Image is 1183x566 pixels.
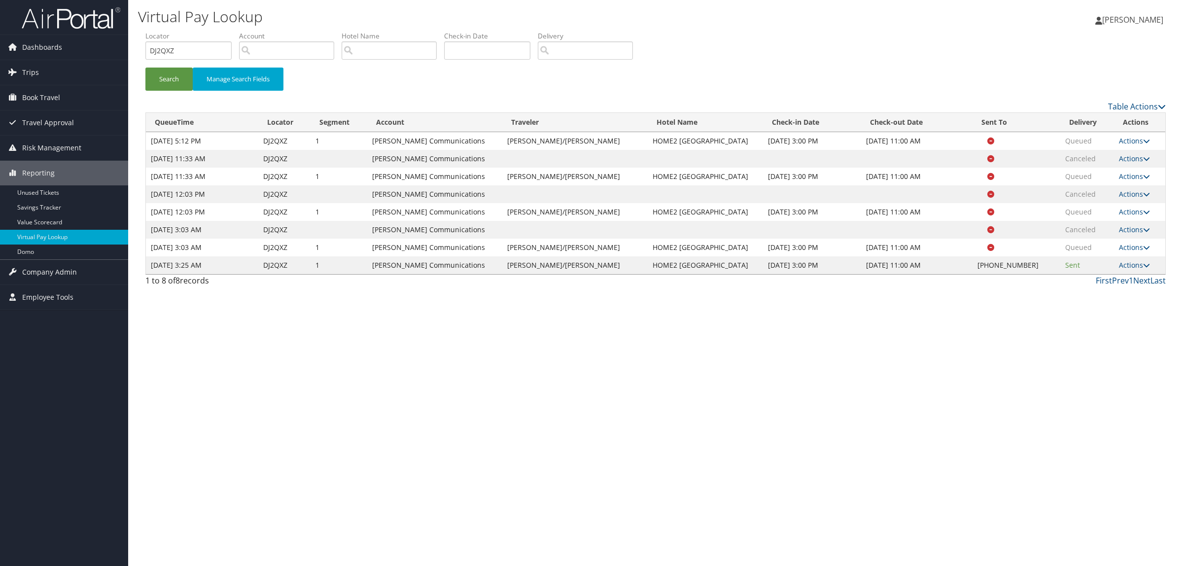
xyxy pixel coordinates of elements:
td: DJ2QXZ [258,150,310,168]
td: [PERSON_NAME] Communications [367,150,503,168]
th: QueueTime: activate to sort column ascending [146,113,258,132]
td: [DATE] 3:00 PM [763,256,861,274]
td: HOME2 [GEOGRAPHIC_DATA] [648,203,763,221]
a: 1 [1129,275,1133,286]
td: [PERSON_NAME] Communications [367,203,503,221]
td: [DATE] 11:00 AM [861,256,973,274]
h1: Virtual Pay Lookup [138,6,828,27]
td: DJ2QXZ [258,221,310,239]
td: HOME2 [GEOGRAPHIC_DATA] [648,168,763,185]
td: [DATE] 11:00 AM [861,132,973,150]
th: Traveler: activate to sort column ascending [502,113,648,132]
span: Risk Management [22,136,81,160]
td: DJ2QXZ [258,168,310,185]
a: Last [1150,275,1166,286]
th: Delivery: activate to sort column ascending [1060,113,1114,132]
span: Queued [1065,172,1092,181]
th: Locator: activate to sort column ascending [258,113,310,132]
th: Account: activate to sort column ascending [367,113,503,132]
label: Check-in Date [444,31,538,41]
span: Book Travel [22,85,60,110]
label: Hotel Name [342,31,444,41]
span: Canceled [1065,225,1096,234]
a: [PERSON_NAME] [1095,5,1173,35]
td: [DATE] 11:00 AM [861,203,973,221]
th: Actions [1114,113,1165,132]
td: [PERSON_NAME]/[PERSON_NAME] [502,132,648,150]
td: [DATE] 11:00 AM [861,239,973,256]
td: 1 [311,239,367,256]
td: [PERSON_NAME] Communications [367,221,503,239]
td: [DATE] 3:00 PM [763,203,861,221]
a: Actions [1119,172,1150,181]
a: Actions [1119,189,1150,199]
a: Actions [1119,207,1150,216]
td: [PERSON_NAME] Communications [367,132,503,150]
a: Actions [1119,154,1150,163]
td: 1 [311,132,367,150]
td: [PERSON_NAME] Communications [367,185,503,203]
a: Next [1133,275,1150,286]
td: [DATE] 11:33 AM [146,168,258,185]
span: Travel Approval [22,110,74,135]
span: Canceled [1065,189,1096,199]
th: Check-in Date: activate to sort column ascending [763,113,861,132]
span: Queued [1065,136,1092,145]
a: First [1096,275,1112,286]
td: [PERSON_NAME]/[PERSON_NAME] [502,256,648,274]
a: Actions [1119,136,1150,145]
span: [PERSON_NAME] [1102,14,1163,25]
td: [DATE] 12:03 PM [146,203,258,221]
td: [PHONE_NUMBER] [973,256,1060,274]
span: Queued [1065,243,1092,252]
td: HOME2 [GEOGRAPHIC_DATA] [648,132,763,150]
th: Segment: activate to sort column ascending [311,113,367,132]
span: Queued [1065,207,1092,216]
th: Sent To: activate to sort column ascending [973,113,1060,132]
td: DJ2QXZ [258,256,310,274]
td: [DATE] 12:03 PM [146,185,258,203]
td: [DATE] 3:03 AM [146,221,258,239]
td: 1 [311,203,367,221]
label: Account [239,31,342,41]
td: [PERSON_NAME] Communications [367,256,503,274]
span: Reporting [22,161,55,185]
td: DJ2QXZ [258,203,310,221]
img: airportal-logo.png [22,6,120,30]
td: [PERSON_NAME]/[PERSON_NAME] [502,239,648,256]
span: Dashboards [22,35,62,60]
td: [PERSON_NAME]/[PERSON_NAME] [502,168,648,185]
td: [DATE] 11:33 AM [146,150,258,168]
td: [PERSON_NAME] Communications [367,239,503,256]
span: 8 [175,275,180,286]
td: 1 [311,168,367,185]
td: [DATE] 3:00 PM [763,168,861,185]
td: DJ2QXZ [258,132,310,150]
td: [DATE] 3:00 PM [763,239,861,256]
td: [DATE] 3:25 AM [146,256,258,274]
span: Trips [22,60,39,85]
a: Actions [1119,260,1150,270]
label: Delivery [538,31,640,41]
th: Check-out Date: activate to sort column ascending [861,113,973,132]
td: [DATE] 5:12 PM [146,132,258,150]
div: 1 to 8 of records [145,275,389,291]
span: Employee Tools [22,285,73,310]
label: Locator [145,31,239,41]
td: [PERSON_NAME]/[PERSON_NAME] [502,203,648,221]
span: Canceled [1065,154,1096,163]
td: [DATE] 11:00 AM [861,168,973,185]
td: [DATE] 3:00 PM [763,132,861,150]
td: HOME2 [GEOGRAPHIC_DATA] [648,239,763,256]
td: HOME2 [GEOGRAPHIC_DATA] [648,256,763,274]
td: [PERSON_NAME] Communications [367,168,503,185]
a: Actions [1119,243,1150,252]
span: Company Admin [22,260,77,284]
th: Hotel Name: activate to sort column ascending [648,113,763,132]
button: Search [145,68,193,91]
td: [DATE] 3:03 AM [146,239,258,256]
td: DJ2QXZ [258,239,310,256]
td: DJ2QXZ [258,185,310,203]
a: Table Actions [1108,101,1166,112]
button: Manage Search Fields [193,68,283,91]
